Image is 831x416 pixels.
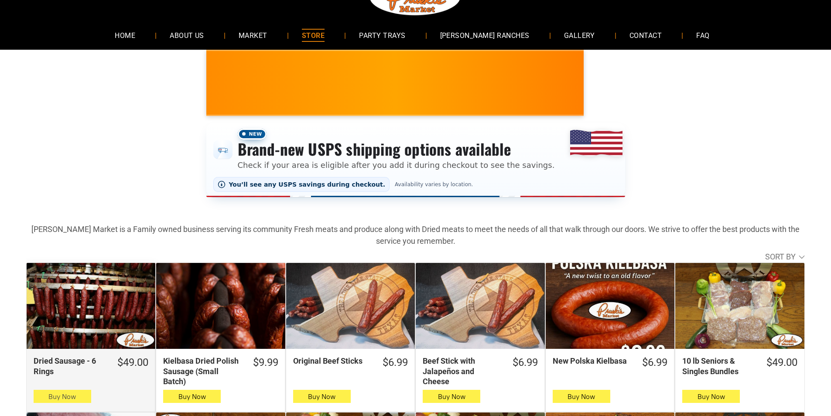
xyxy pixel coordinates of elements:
div: $49.00 [766,356,797,369]
a: Original Beef Sticks [286,263,415,349]
span: Availability varies by location. [393,181,475,188]
a: MARKET [226,24,280,47]
span: Buy Now [568,392,595,401]
a: CONTACT [616,24,675,47]
a: GALLERY [551,24,608,47]
a: $6.99Original Beef Sticks [286,356,415,369]
div: Dried Sausage - 6 Rings [34,356,106,376]
button: Buy Now [682,390,740,403]
div: New Polska Kielbasa [553,356,631,366]
button: Buy Now [34,390,91,403]
strong: [PERSON_NAME] Market is a Family owned business serving its community Fresh meats and produce alo... [31,225,800,246]
p: Check if your area is eligible after you add it during checkout to see the savings. [238,159,555,171]
div: Kielbasa Dried Polish Sausage (Small Batch) [163,356,241,386]
a: ABOUT US [157,24,217,47]
h3: Brand-new USPS shipping options available [238,140,555,159]
span: New [238,129,267,140]
a: HOME [102,24,148,47]
button: Buy Now [553,390,610,403]
div: Original Beef Sticks [293,356,371,366]
a: $49.00Dried Sausage - 6 Rings [27,356,155,376]
a: 10 lb Seniors &amp; Singles Bundles [675,263,804,349]
a: Kielbasa Dried Polish Sausage (Small Batch) [156,263,285,349]
a: $6.99New Polska Kielbasa [546,356,674,369]
div: Beef Stick with Jalapeños and Cheese [423,356,501,386]
a: FAQ [683,24,722,47]
div: $6.99 [383,356,408,369]
div: $9.99 [253,356,278,369]
div: Shipping options announcement [206,123,625,197]
span: Buy Now [438,392,465,401]
a: Dried Sausage - 6 Rings [27,263,155,349]
a: $49.0010 lb Seniors & Singles Bundles [675,356,804,376]
span: [PERSON_NAME] MARKET [583,89,754,103]
div: $49.00 [117,356,148,369]
span: Buy Now [308,392,335,401]
button: Buy Now [423,390,480,403]
a: [PERSON_NAME] RANCHES [427,24,543,47]
a: Beef Stick with Jalapeños and Cheese [416,263,544,349]
span: Buy Now [698,392,725,401]
a: $9.99Kielbasa Dried Polish Sausage (Small Batch) [156,356,285,386]
div: 10 lb Seniors & Singles Bundles [682,356,755,376]
div: $6.99 [642,356,667,369]
button: Buy Now [293,390,351,403]
a: STORE [289,24,338,47]
div: $6.99 [513,356,538,369]
a: $6.99Beef Stick with Jalapeños and Cheese [416,356,544,386]
button: Buy Now [163,390,221,403]
a: PARTY TRAYS [346,24,418,47]
span: You’ll see any USPS savings during checkout. [229,181,386,188]
span: Buy Now [48,392,76,401]
a: New Polska Kielbasa [546,263,674,349]
span: Buy Now [178,392,206,401]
